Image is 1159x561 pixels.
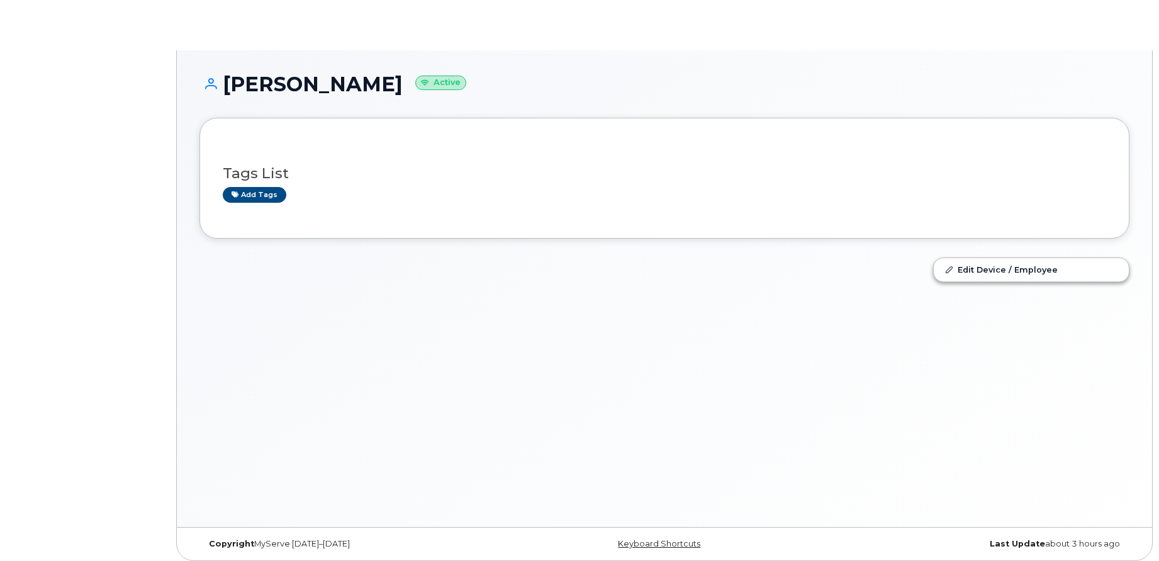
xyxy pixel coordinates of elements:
h1: [PERSON_NAME] [199,73,1129,95]
strong: Last Update [990,539,1045,548]
h3: Tags List [223,166,1106,181]
small: Active [415,76,466,90]
strong: Copyright [209,539,254,548]
a: Add tags [223,187,286,203]
div: MyServe [DATE]–[DATE] [199,539,510,549]
div: about 3 hours ago [819,539,1129,549]
a: Keyboard Shortcuts [618,539,700,548]
a: Edit Device / Employee [934,258,1129,281]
